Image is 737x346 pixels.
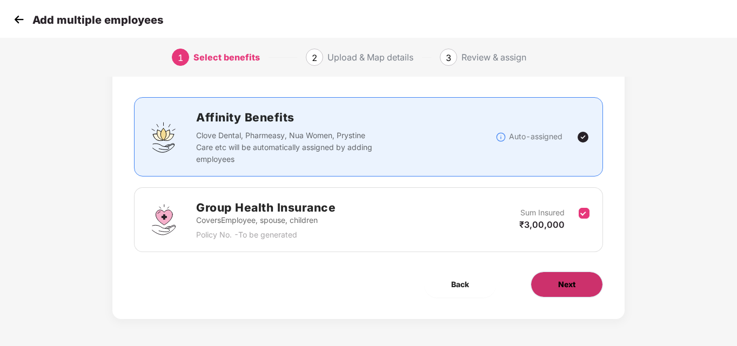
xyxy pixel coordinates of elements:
img: svg+xml;base64,PHN2ZyBpZD0iQWZmaW5pdHlfQmVuZWZpdHMiIGRhdGEtbmFtZT0iQWZmaW5pdHkgQmVuZWZpdHMiIHhtbG... [148,121,180,153]
button: Next [531,272,603,297]
div: Review & assign [461,49,526,66]
button: Back [424,272,496,297]
span: ₹3,00,000 [519,219,565,230]
img: svg+xml;base64,PHN2ZyBpZD0iR3JvdXBfSGVhbHRoX0luc3VyYW5jZSIgZGF0YS1uYW1lPSJHcm91cCBIZWFsdGggSW5zdX... [148,203,180,236]
img: svg+xml;base64,PHN2ZyBpZD0iVGljay0yNHgyNCIgeG1sbnM9Imh0dHA6Ly93d3cudzMub3JnLzIwMDAvc3ZnIiB3aWR0aD... [577,131,589,144]
img: svg+xml;base64,PHN2ZyB4bWxucz0iaHR0cDovL3d3dy53My5vcmcvMjAwMC9zdmciIHdpZHRoPSIzMCIgaGVpZ2h0PSIzMC... [11,11,27,28]
p: Sum Insured [520,207,565,219]
span: 2 [312,52,317,63]
p: Add multiple employees [32,13,163,26]
h2: Group Health Insurance [196,199,336,216]
div: Select benefits [193,49,260,66]
p: Policy No. - To be generated [196,229,336,241]
p: Covers Employee, spouse, children [196,214,336,226]
div: Upload & Map details [327,49,413,66]
span: 3 [446,52,451,63]
p: Auto-assigned [509,131,562,143]
img: svg+xml;base64,PHN2ZyBpZD0iSW5mb18tXzMyeDMyIiBkYXRhLW5hbWU9IkluZm8gLSAzMngzMiIgeG1sbnM9Imh0dHA6Ly... [495,132,506,143]
p: Clove Dental, Pharmeasy, Nua Women, Prystine Care etc will be automatically assigned by adding em... [196,130,376,165]
span: Back [451,279,469,290]
span: 1 [178,52,183,63]
h2: Affinity Benefits [196,108,495,126]
span: Next [558,279,575,290]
